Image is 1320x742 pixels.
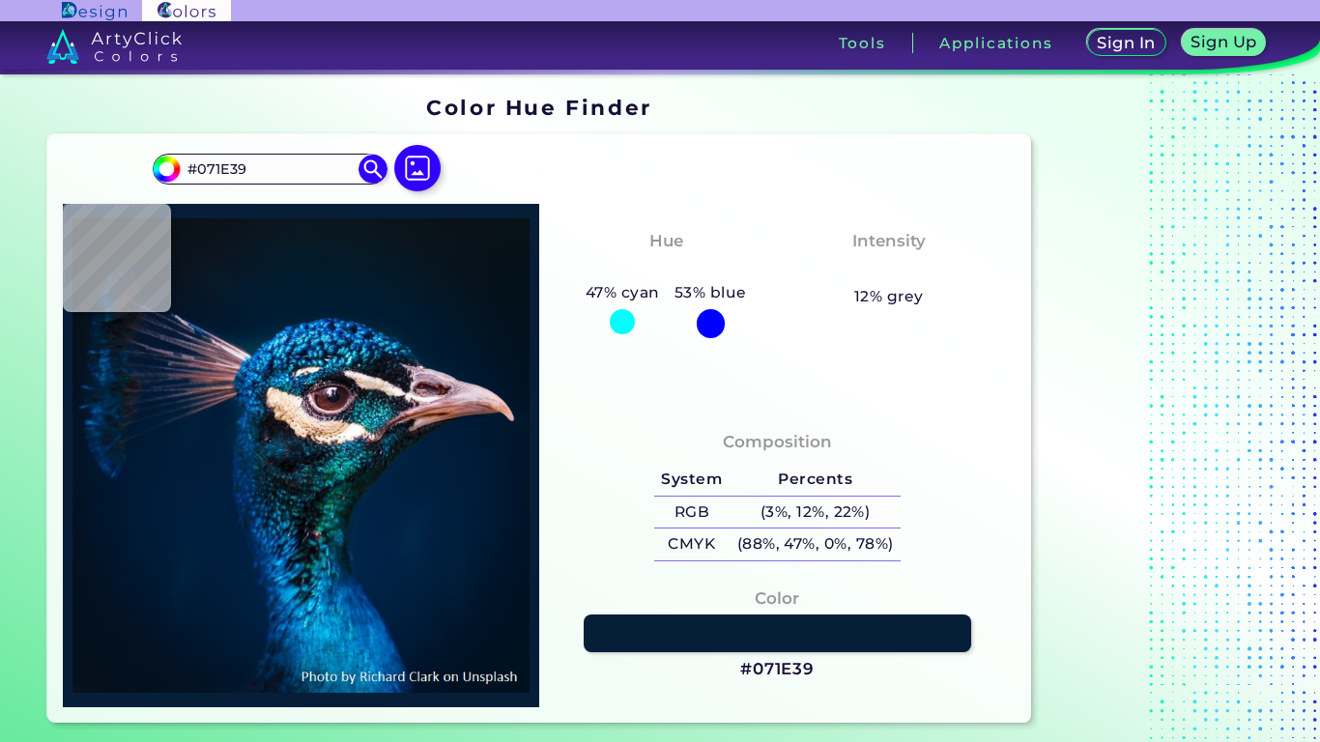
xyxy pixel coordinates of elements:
[839,36,886,50] h3: Tools
[939,36,1052,50] h3: Applications
[1194,35,1254,49] h5: Sign Up
[1100,36,1152,50] h5: Sign In
[62,2,127,20] img: ArtyClick Design logo
[359,155,387,184] img: icon search
[1186,31,1262,55] a: Sign Up
[1091,31,1162,55] a: Sign In
[46,29,183,64] img: logo_artyclick_colors_white.svg
[181,156,360,182] input: type color..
